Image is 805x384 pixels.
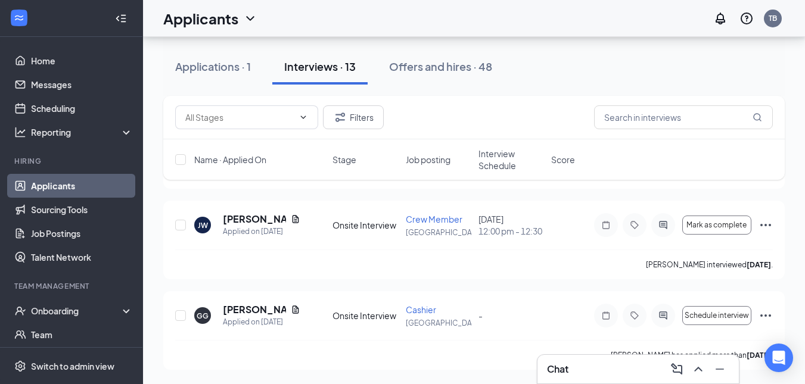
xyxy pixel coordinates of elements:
[670,362,684,376] svg: ComposeMessage
[198,220,208,230] div: JW
[406,304,436,315] span: Cashier
[686,221,747,229] span: Mark as complete
[551,154,575,166] span: Score
[14,360,26,372] svg: Settings
[333,110,347,124] svg: Filter
[31,49,133,73] a: Home
[299,113,308,122] svg: ChevronDown
[31,323,133,346] a: Team
[611,350,773,360] p: [PERSON_NAME] has applied more than .
[691,362,705,376] svg: ChevronUp
[599,311,613,320] svg: Note
[31,198,133,221] a: Sourcing Tools
[667,360,686,379] button: ComposeMessage
[323,105,384,129] button: Filter Filters
[406,214,462,224] span: Crew Member
[599,220,613,230] svg: Note
[389,59,492,74] div: Offers and hires · 48
[478,310,483,321] span: -
[406,318,471,328] p: [GEOGRAPHIC_DATA]
[747,351,771,360] b: [DATE]
[753,113,762,122] svg: MagnifyingGlass
[284,59,356,74] div: Interviews · 13
[223,316,300,328] div: Applied on [DATE]
[31,96,133,120] a: Scheduling
[759,308,773,323] svg: Ellipses
[31,126,133,138] div: Reporting
[332,154,356,166] span: Stage
[759,218,773,232] svg: Ellipses
[656,220,670,230] svg: ActiveChat
[627,220,642,230] svg: Tag
[594,105,773,129] input: Search in interviews
[185,111,294,124] input: All Stages
[332,310,398,321] div: Onsite Interview
[713,11,728,26] svg: Notifications
[332,219,398,231] div: Onsite Interview
[627,311,642,320] svg: Tag
[31,245,133,269] a: Talent Network
[291,305,300,314] svg: Document
[14,281,130,291] div: Team Management
[31,360,114,372] div: Switch to admin view
[689,360,708,379] button: ChevronUp
[31,305,123,317] div: Onboarding
[14,156,130,166] div: Hiring
[713,362,727,376] svg: Minimize
[163,8,238,29] h1: Applicants
[31,221,133,245] a: Job Postings
[13,12,25,24] svg: WorkstreamLogo
[175,59,251,74] div: Applications · 1
[115,13,127,24] svg: Collapse
[478,148,544,171] span: Interview Schedule
[14,126,26,138] svg: Analysis
[223,213,286,226] h5: [PERSON_NAME]
[31,73,133,96] a: Messages
[223,226,300,238] div: Applied on [DATE]
[406,154,450,166] span: Job posting
[682,216,751,235] button: Mark as complete
[478,225,544,237] span: 12:00 pm - 12:30 pm
[14,305,26,317] svg: UserCheck
[710,360,729,379] button: Minimize
[747,260,771,269] b: [DATE]
[685,311,749,320] span: Schedule interview
[197,311,209,321] div: GG
[406,227,471,238] p: [GEOGRAPHIC_DATA]
[646,260,773,270] p: [PERSON_NAME] interviewed .
[656,311,670,320] svg: ActiveChat
[291,214,300,224] svg: Document
[223,303,286,316] h5: [PERSON_NAME]
[547,363,568,376] h3: Chat
[478,213,544,237] div: [DATE]
[194,154,266,166] span: Name · Applied On
[739,11,754,26] svg: QuestionInfo
[769,13,777,23] div: TB
[764,344,793,372] div: Open Intercom Messenger
[243,11,257,26] svg: ChevronDown
[682,306,751,325] button: Schedule interview
[31,174,133,198] a: Applicants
